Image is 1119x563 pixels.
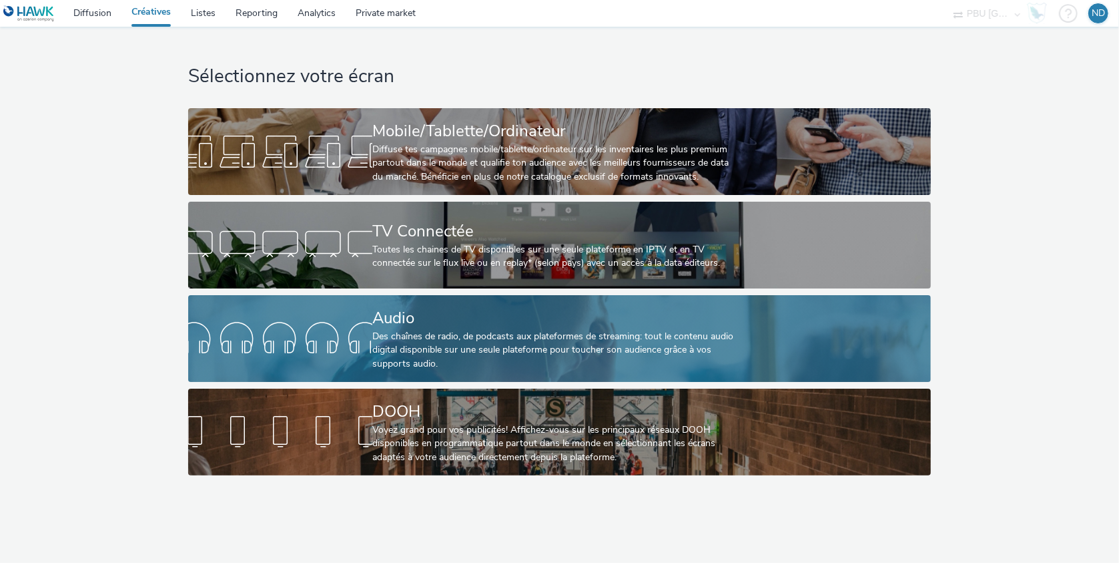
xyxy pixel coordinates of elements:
[372,120,741,143] div: Mobile/Tablette/Ordinateur
[372,143,741,184] div: Diffuse tes campagnes mobile/tablette/ordinateur sur les inventaires les plus premium partout dan...
[1092,3,1105,23] div: ND
[188,202,931,289] a: TV ConnectéeToutes les chaines de TV disponibles sur une seule plateforme en IPTV et en TV connec...
[372,423,741,464] div: Voyez grand pour vos publicités! Affichez-vous sur les principaux réseaux DOOH disponibles en pro...
[372,400,741,423] div: DOOH
[3,5,55,22] img: undefined Logo
[188,64,931,89] h1: Sélectionnez votre écran
[372,243,741,270] div: Toutes les chaines de TV disponibles sur une seule plateforme en IPTV et en TV connectée sur le f...
[188,295,931,382] a: AudioDes chaînes de radio, de podcasts aux plateformes de streaming: tout le contenu audio digita...
[188,389,931,476] a: DOOHVoyez grand pour vos publicités! Affichez-vous sur les principaux réseaux DOOH disponibles en...
[372,330,741,371] div: Des chaînes de radio, de podcasts aux plateformes de streaming: tout le contenu audio digital dis...
[1027,3,1052,24] a: Hawk Academy
[188,108,931,195] a: Mobile/Tablette/OrdinateurDiffuse tes campagnes mobile/tablette/ordinateur sur les inventaires le...
[372,220,741,243] div: TV Connectée
[1027,3,1047,24] img: Hawk Academy
[372,307,741,330] div: Audio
